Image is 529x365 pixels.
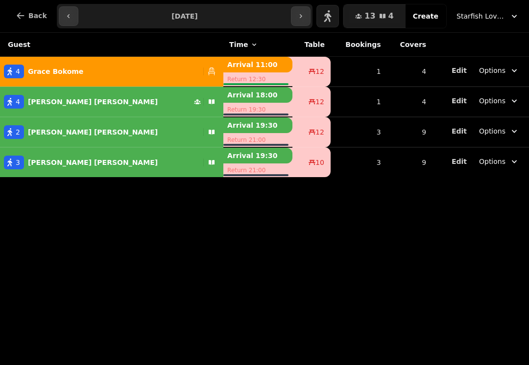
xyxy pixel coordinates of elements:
[315,127,324,137] span: 12
[479,126,505,136] span: Options
[28,67,83,76] p: Grace Bokome
[223,148,292,163] p: Arrival 19:30
[473,92,525,110] button: Options
[388,12,394,20] span: 4
[315,97,324,107] span: 12
[28,12,47,19] span: Back
[16,158,20,167] span: 3
[331,117,387,147] td: 3
[223,72,292,86] p: Return 12:30
[452,96,467,106] button: Edit
[473,62,525,79] button: Options
[479,157,505,166] span: Options
[387,147,433,177] td: 9
[28,97,158,107] p: [PERSON_NAME] [PERSON_NAME]
[343,4,405,28] button: 134
[331,57,387,87] td: 1
[364,12,375,20] span: 13
[292,33,331,57] th: Table
[452,66,467,75] button: Edit
[387,57,433,87] td: 4
[452,126,467,136] button: Edit
[473,122,525,140] button: Options
[331,87,387,117] td: 1
[405,4,446,28] button: Create
[223,103,292,116] p: Return 19:30
[473,153,525,170] button: Options
[331,147,387,177] td: 3
[229,40,258,49] button: Time
[8,4,55,27] button: Back
[16,97,20,107] span: 4
[452,128,467,135] span: Edit
[451,7,525,25] button: Starfish Loves Coffee
[452,158,467,165] span: Edit
[387,87,433,117] td: 4
[223,117,292,133] p: Arrival 19:30
[16,127,20,137] span: 2
[413,13,438,20] span: Create
[457,11,505,21] span: Starfish Loves Coffee
[331,33,387,57] th: Bookings
[452,67,467,74] span: Edit
[28,127,158,137] p: [PERSON_NAME] [PERSON_NAME]
[223,87,292,103] p: Arrival 18:00
[223,133,292,147] p: Return 21:00
[16,67,20,76] span: 4
[479,96,505,106] span: Options
[452,157,467,166] button: Edit
[223,57,292,72] p: Arrival 11:00
[479,66,505,75] span: Options
[387,33,433,57] th: Covers
[28,158,158,167] p: [PERSON_NAME] [PERSON_NAME]
[452,97,467,104] span: Edit
[229,40,248,49] span: Time
[315,158,324,167] span: 10
[387,117,433,147] td: 9
[223,163,292,177] p: Return 21:00
[315,67,324,76] span: 12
